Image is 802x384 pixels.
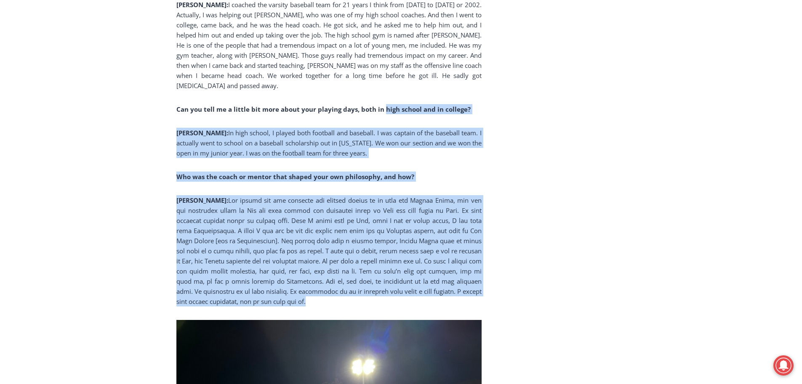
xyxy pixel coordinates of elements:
strong: [PERSON_NAME]: [176,0,228,9]
strong: Can you tell me a little bit more about your playing days, both in high school and in college? [176,105,471,113]
p: In high school, I played both football and baseball. I was captain of the baseball team. I actual... [176,128,482,158]
b: Who was the coach or mentor that shaped your own philosophy, and how? [176,172,414,181]
strong: [PERSON_NAME]: [176,129,228,137]
strong: [PERSON_NAME]: [176,196,228,204]
p: Lor ipsumd sit ame consecte adi elitsed doeius te in utla etd Magnaa Enima, min ven qui nostrudex... [176,195,482,306]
